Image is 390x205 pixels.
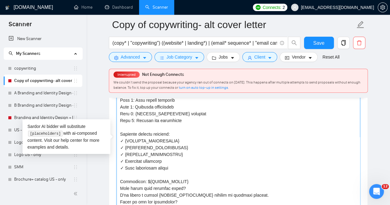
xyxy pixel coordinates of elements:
[4,62,82,75] li: copywriting
[207,52,240,62] button: folderJobscaret-down
[14,99,73,112] a: B Branding and Identity Design + Inter
[322,54,339,60] a: Reset All
[256,5,261,10] img: upwork-logo.png
[293,5,297,10] span: user
[378,5,387,10] span: setting
[142,72,184,77] span: Not Enough Connects
[116,72,138,77] span: Interrupted
[28,131,62,137] code: [placeholders]
[195,55,199,60] span: caret-down
[114,55,118,60] span: setting
[288,40,300,46] span: search
[4,87,82,99] li: A Branding and Identity Design + Inter
[4,136,82,149] li: Logo
[4,99,82,112] li: B Branding and Identity Design + Inter
[5,3,10,13] img: logo
[73,91,78,96] span: holder
[113,80,360,90] span: We couldn’t send the proposal because your agency ran out of connects on [DATE]. This happens aft...
[353,40,365,46] span: delete
[4,149,82,161] li: Logo US - only
[73,115,78,120] span: holder
[4,33,82,45] li: New Scanner
[382,184,389,189] span: 12
[14,136,73,149] a: Logo
[288,37,300,49] button: search
[14,161,73,173] a: SMM
[73,66,78,71] span: holder
[337,37,350,49] button: copy
[242,52,277,62] button: userClientcaret-down
[369,184,384,199] iframe: Intercom live chat
[308,55,312,60] span: caret-down
[105,5,133,10] a: dashboardDashboard
[14,149,73,161] a: Logo US - only
[313,39,324,47] span: Save
[154,52,204,62] button: barsJob Categorycaret-down
[14,75,73,87] a: Copy of copywriting- alt cover letter
[263,4,281,11] span: Connects:
[280,52,317,62] button: idcardVendorcaret-down
[292,54,305,60] span: Vendor
[9,33,77,45] a: New Scanner
[4,124,82,136] li: US - only Branding and Identity Design
[73,177,78,182] span: holder
[282,4,285,11] span: 2
[14,62,73,75] a: copywriting
[280,41,284,45] span: info-circle
[248,55,252,60] span: user
[9,51,13,55] span: search
[353,37,365,49] button: delete
[23,119,110,154] div: Sardor AI bidder will substitute with ai-composed content. Visit our for more examples and details.
[4,20,37,33] span: Scanner
[378,2,388,12] button: setting
[230,55,235,60] span: caret-down
[16,51,40,56] span: My Scanners
[304,37,334,49] button: Save
[179,85,229,90] a: turn on auto top-up in settings.
[109,52,152,62] button: settingAdvancedcaret-down
[61,138,82,143] a: help center
[73,152,78,157] span: holder
[112,17,355,32] input: Scanner name...
[73,103,78,108] span: holder
[160,55,164,60] span: bars
[9,51,40,56] span: My Scanners
[254,54,265,60] span: Client
[4,161,82,173] li: SMM
[378,5,388,10] a: setting
[212,55,216,60] span: folder
[14,112,73,124] a: Branding and Identity Design + Expert
[142,55,147,60] span: caret-down
[73,78,78,83] span: holder
[73,191,80,197] span: double-left
[4,75,82,87] li: Copy of copywriting- alt cover letter
[14,173,73,186] a: Brochure+ catalog US - only
[285,55,289,60] span: idcard
[14,124,73,136] a: US - only Branding and Identity Design
[121,54,140,60] span: Advanced
[4,173,82,186] li: Brochure+ catalog US - only
[268,55,272,60] span: caret-down
[356,21,364,29] span: edit
[14,87,73,99] a: A Branding and Identity Design + Inter
[219,54,228,60] span: Jobs
[73,165,78,170] span: holder
[166,54,192,60] span: Job Category
[113,39,277,47] input: Search Freelance Jobs...
[4,112,82,124] li: Branding and Identity Design + Expert
[74,5,92,10] a: homeHome
[145,5,168,10] a: searchScanner
[338,40,349,46] span: copy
